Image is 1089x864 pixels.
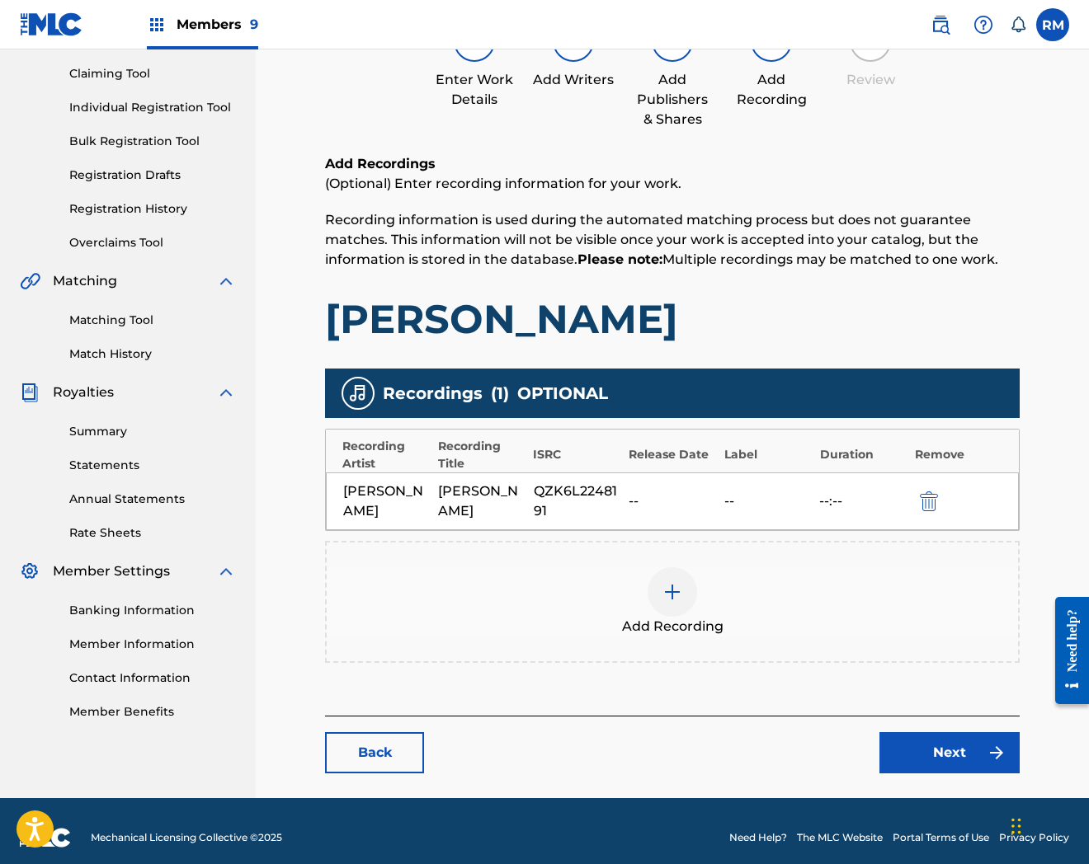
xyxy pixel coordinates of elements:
[931,15,950,35] img: search
[69,312,236,329] a: Matching Tool
[532,70,615,90] div: Add Writers
[69,703,236,721] a: Member Benefits
[724,491,811,511] div: --
[69,457,236,474] a: Statements
[819,491,906,511] div: --:--
[967,8,1000,41] div: Help
[924,8,957,41] a: Public Search
[534,481,620,521] div: QZK6L2248191
[533,446,620,463] div: ISRC
[383,381,483,406] span: Recordings
[69,669,236,687] a: Contact Information
[250,16,258,32] span: 9
[915,446,1002,463] div: Remove
[973,15,993,35] img: help
[622,617,724,636] span: Add Recording
[91,830,282,845] span: Mechanical Licensing Collective © 2025
[348,383,368,403] img: recording
[517,381,608,406] span: OPTIONAL
[20,271,40,291] img: Matching
[69,167,236,184] a: Registration Drafts
[631,70,714,129] div: Add Publishers & Shares
[69,491,236,508] a: Annual Statements
[1043,585,1089,717] iframe: Resource Center
[53,383,114,402] span: Royalties
[729,830,787,845] a: Need Help?
[893,830,989,845] a: Portal Terms of Use
[797,830,883,845] a: The MLC Website
[1036,8,1069,41] div: User Menu
[343,481,430,521] div: [PERSON_NAME]
[53,271,117,291] span: Matching
[216,561,236,581] img: expand
[629,491,715,511] div: --
[216,271,236,291] img: expand
[325,176,681,191] span: (Optional) Enter recording information for your work.
[724,446,812,463] div: Label
[829,70,912,90] div: Review
[1011,801,1021,851] div: Drag
[69,423,236,440] a: Summary
[147,15,167,35] img: Top Rightsholders
[69,234,236,251] a: Overclaims Tool
[69,636,236,653] a: Member Information
[730,70,813,110] div: Add Recording
[342,438,430,472] div: Recording Artist
[879,732,1020,773] a: Next
[20,383,40,402] img: Royalties
[987,743,1006,763] img: f7272a7cc735f4ea7f67.svg
[999,830,1069,845] a: Privacy Policy
[1006,785,1089,864] iframe: Chat Widget
[20,561,40,581] img: Member Settings
[325,212,998,267] span: Recording information is used during the automated matching process but does not guarantee matche...
[1010,16,1026,33] div: Notifications
[69,602,236,619] a: Banking Information
[325,294,1020,344] h1: [PERSON_NAME]
[662,582,682,602] img: add
[69,345,236,363] a: Match History
[325,732,424,773] a: Back
[920,491,938,511] img: 12a2ab48e56ec057fbd8.svg
[53,561,170,581] span: Member Settings
[577,251,662,267] strong: Please note:
[629,446,716,463] div: Release Date
[216,383,236,402] img: expand
[20,12,83,36] img: MLC Logo
[325,154,1020,174] h6: Add Recordings
[433,70,516,110] div: Enter Work Details
[177,15,258,34] span: Members
[438,438,526,472] div: Recording Title
[491,381,509,406] span: ( 1 )
[69,524,236,542] a: Rate Sheets
[438,481,525,521] div: [PERSON_NAME]
[69,200,236,218] a: Registration History
[820,446,907,463] div: Duration
[69,99,236,116] a: Individual Registration Tool
[69,133,236,150] a: Bulk Registration Tool
[69,65,236,82] a: Claiming Tool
